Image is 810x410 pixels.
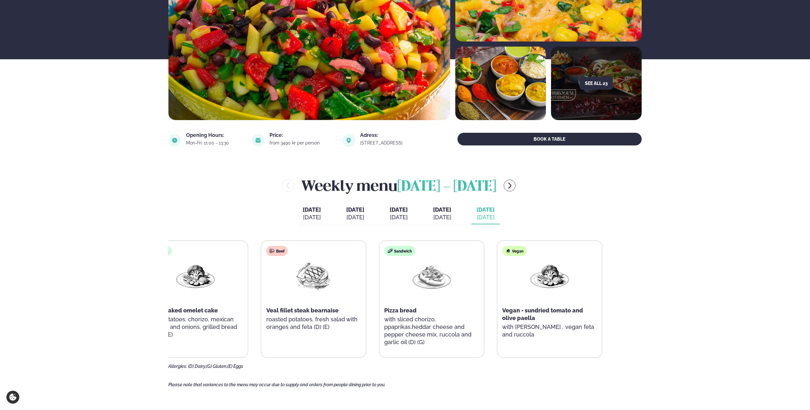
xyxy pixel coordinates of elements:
[471,203,500,224] button: [DATE] [DATE]
[303,206,321,213] span: [DATE]
[397,180,496,194] span: [DATE] - [DATE]
[269,248,275,253] img: beef.svg
[502,323,597,338] p: with [PERSON_NAME] , vegan feta and ruccola
[266,307,339,314] span: Veal fillet steak bearnaise
[188,364,206,369] span: (D) Dairy,
[175,261,216,291] img: Vegan.png
[148,316,243,338] p: with potatoes, chorizo, mexican cheese and onions, grilled bread (D) (G) (E)
[186,140,244,145] div: Mon-Fri: 11:00 - 13:30
[266,246,288,256] div: Beef
[360,139,418,147] a: link
[168,382,386,387] span: Please note that variances to the menu may occur due to supply and orders from people dining prio...
[303,214,321,221] div: [DATE]
[148,246,172,256] div: Salad
[457,133,642,145] button: BOOK A TABLE
[529,261,570,291] img: Vegan.png
[342,134,355,147] img: image alt
[580,77,613,90] button: See all 23
[502,246,527,256] div: Vegan
[428,203,456,224] button: [DATE] [DATE]
[433,206,451,213] span: [DATE]
[385,203,413,224] button: [DATE] [DATE]
[476,206,495,214] span: [DATE]
[6,391,19,404] a: Cookie settings
[455,47,546,120] img: image alt
[504,180,515,191] button: menu-btn-right
[301,175,496,196] h2: Weekly menu
[411,261,452,291] img: Pizza-Bread.png
[505,248,510,253] img: Vegan.svg
[502,307,583,321] span: Vegan - sundried tomato and olive paella
[206,364,227,369] span: (G) Gluten,
[269,133,335,138] div: Price:
[266,316,361,331] p: roasted potatoes, fresh salad with oranges and feta (D) (E)
[390,206,408,213] span: [DATE]
[476,214,495,221] div: [DATE]
[282,180,294,191] button: menu-btn-left
[148,307,218,314] span: Oven baked omelet cake
[433,214,451,221] div: [DATE]
[346,214,364,221] div: [DATE]
[384,246,415,256] div: Sandwich
[269,140,335,145] div: from 3490 kr per person
[293,261,334,291] img: Beef-Meat.png
[168,134,181,147] img: image alt
[168,364,187,369] span: Allergies:
[227,364,243,369] span: (E) Eggs
[384,307,417,314] span: Pizza bread
[360,133,418,138] div: Adress:
[384,316,479,346] p: with sliced chorizo, ppaprikas,heddar cheese and pepper cheese mix, ruccola and garlic oil (D) (G)
[387,248,392,253] img: sandwich-new-16px.svg
[252,134,264,147] img: image alt
[298,203,326,224] button: [DATE] [DATE]
[390,214,408,221] div: [DATE]
[186,133,244,138] div: Opening Hours:
[346,206,364,213] span: [DATE]
[341,203,369,224] button: [DATE] [DATE]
